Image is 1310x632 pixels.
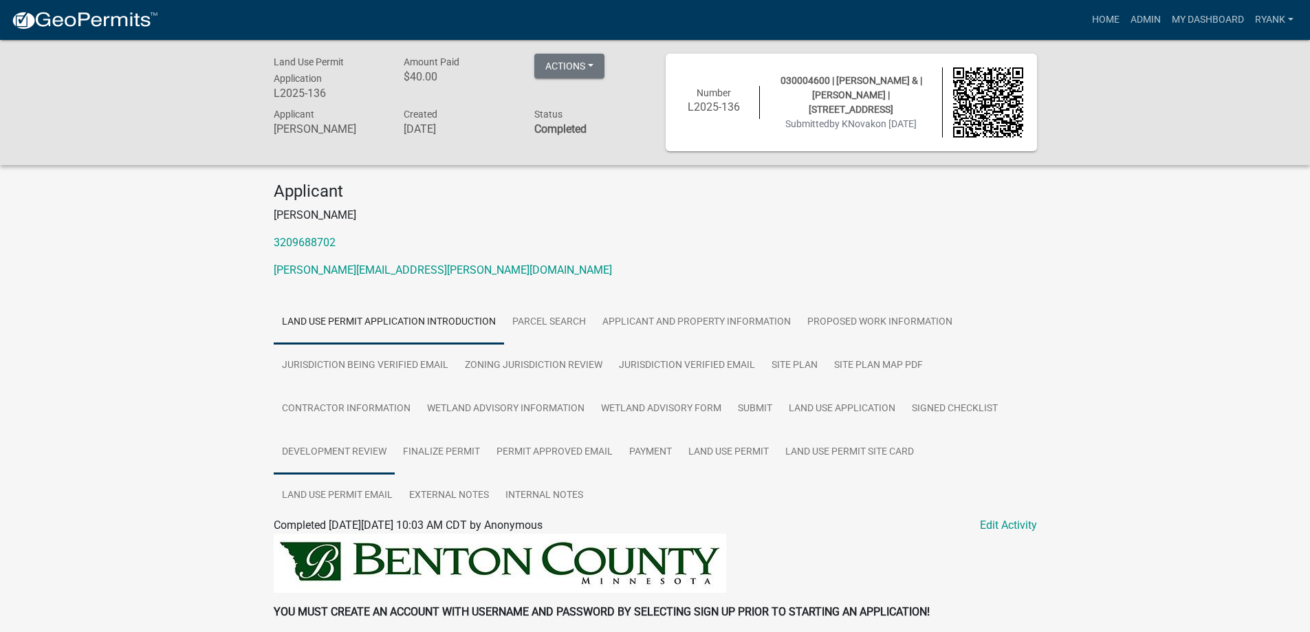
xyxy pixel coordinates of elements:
a: Land Use Permit Application Introduction [274,301,504,345]
span: Submitted on [DATE] [785,118,917,129]
h6: $40.00 [404,70,514,83]
a: Land Use Permit [680,431,777,475]
a: Site Plan Map PDF [826,344,931,388]
a: Land Use Application [780,387,904,431]
strong: YOU MUST CREATE AN ACCOUNT WITH USERNAME AND PASSWORD BY SELECTING SIGN UP PRIOR TO STARTING AN A... [274,605,930,618]
img: QR code [953,67,1023,138]
a: Land Use Permit Email [274,474,401,518]
span: 030004600 | [PERSON_NAME] & | [PERSON_NAME] | [STREET_ADDRESS] [780,75,922,115]
a: 3209688702 [274,236,336,249]
h6: [DATE] [404,122,514,135]
a: Parcel search [504,301,594,345]
strong: Completed [534,122,587,135]
span: Amount Paid [404,56,459,67]
a: Contractor Information [274,387,419,431]
a: Signed Checklist [904,387,1006,431]
span: Land Use Permit Application [274,56,344,84]
img: BENTON_HEADER_6a8b96a6-b3ba-419c-b71a-ca67a580911a.jfif [274,534,726,593]
h6: L2025-136 [679,100,750,113]
a: Site Plan [763,344,826,388]
a: External Notes [401,474,497,518]
a: Internal Notes [497,474,591,518]
a: Payment [621,431,680,475]
h6: L2025-136 [274,87,384,100]
h6: [PERSON_NAME] [274,122,384,135]
a: My Dashboard [1166,7,1249,33]
a: Finalize Permit [395,431,488,475]
a: Applicant and Property Information [594,301,799,345]
span: Number [697,87,731,98]
span: Status [534,109,563,120]
a: RyanK [1249,7,1299,33]
a: Submit [730,387,780,431]
span: Applicant [274,109,314,120]
a: Land Use Permit Site Card [777,431,922,475]
a: Wetland Advisory Information [419,387,593,431]
a: [PERSON_NAME][EMAIL_ADDRESS][PERSON_NAME][DOMAIN_NAME] [274,263,612,276]
h4: Applicant [274,182,1037,201]
a: Edit Activity [980,517,1037,534]
a: Proposed Work Information [799,301,961,345]
span: Completed [DATE][DATE] 10:03 AM CDT by Anonymous [274,519,543,532]
p: [PERSON_NAME] [274,207,1037,224]
a: Jurisdiction verified email [611,344,763,388]
a: Admin [1125,7,1166,33]
span: by KNovak [829,118,875,129]
a: Permit Approved Email [488,431,621,475]
a: Home [1087,7,1125,33]
span: Created [404,109,437,120]
a: Development Review [274,431,395,475]
a: Jurisdiction Being Verified Email [274,344,457,388]
button: Actions [534,54,604,78]
a: Wetland Advisory Form [593,387,730,431]
a: Zoning Jurisdiction Review [457,344,611,388]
